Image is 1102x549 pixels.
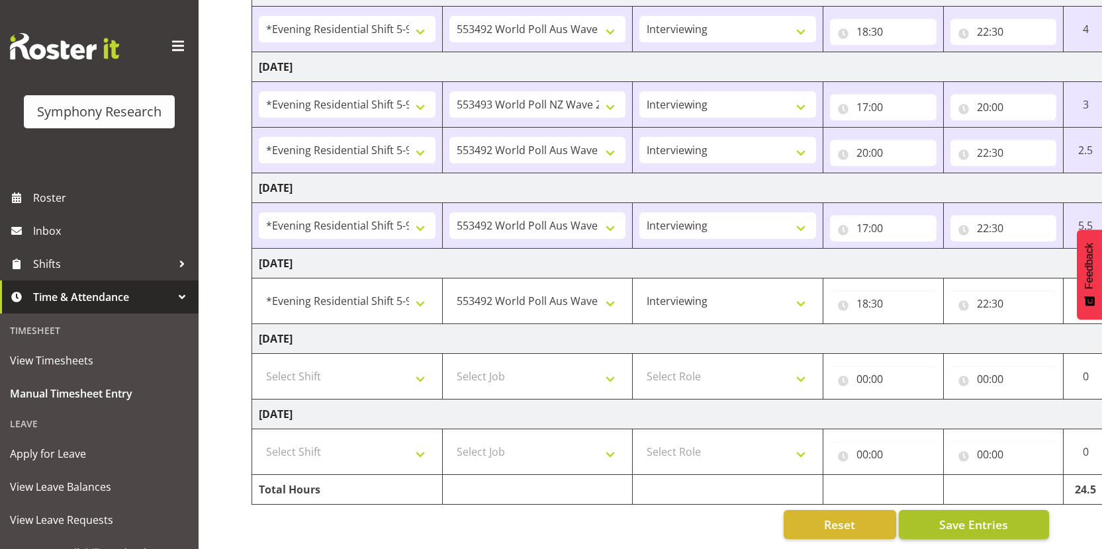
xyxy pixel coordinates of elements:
div: Symphony Research [37,102,161,122]
input: Click to select... [950,94,1057,120]
button: Feedback - Show survey [1077,230,1102,319]
span: Inbox [33,221,192,241]
a: View Timesheets [3,344,195,377]
div: Timesheet [3,317,195,344]
span: View Leave Requests [10,510,189,530]
span: Save Entries [939,516,1008,533]
div: Leave [3,410,195,437]
input: Click to select... [950,290,1057,317]
td: Total Hours [252,475,443,505]
input: Click to select... [830,441,937,468]
input: Click to select... [830,140,937,166]
input: Click to select... [950,366,1057,392]
a: View Leave Requests [3,503,195,536]
input: Click to select... [830,215,937,241]
img: Rosterit website logo [10,33,119,60]
span: Feedback [1083,243,1095,289]
input: Click to select... [950,140,1057,166]
span: View Leave Balances [10,477,189,497]
input: Click to select... [950,441,1057,468]
span: Apply for Leave [10,444,189,464]
input: Click to select... [950,19,1057,45]
button: Reset [784,510,896,539]
input: Click to select... [830,94,937,120]
input: Click to select... [950,215,1057,241]
span: Roster [33,188,192,208]
span: Shifts [33,254,172,274]
input: Click to select... [830,19,937,45]
a: View Leave Balances [3,470,195,503]
button: Save Entries [899,510,1049,539]
input: Click to select... [830,290,937,317]
a: Manual Timesheet Entry [3,377,195,410]
span: Manual Timesheet Entry [10,384,189,403]
a: Apply for Leave [3,437,195,470]
span: Reset [824,516,855,533]
input: Click to select... [830,366,937,392]
span: Time & Attendance [33,287,172,307]
span: View Timesheets [10,351,189,370]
